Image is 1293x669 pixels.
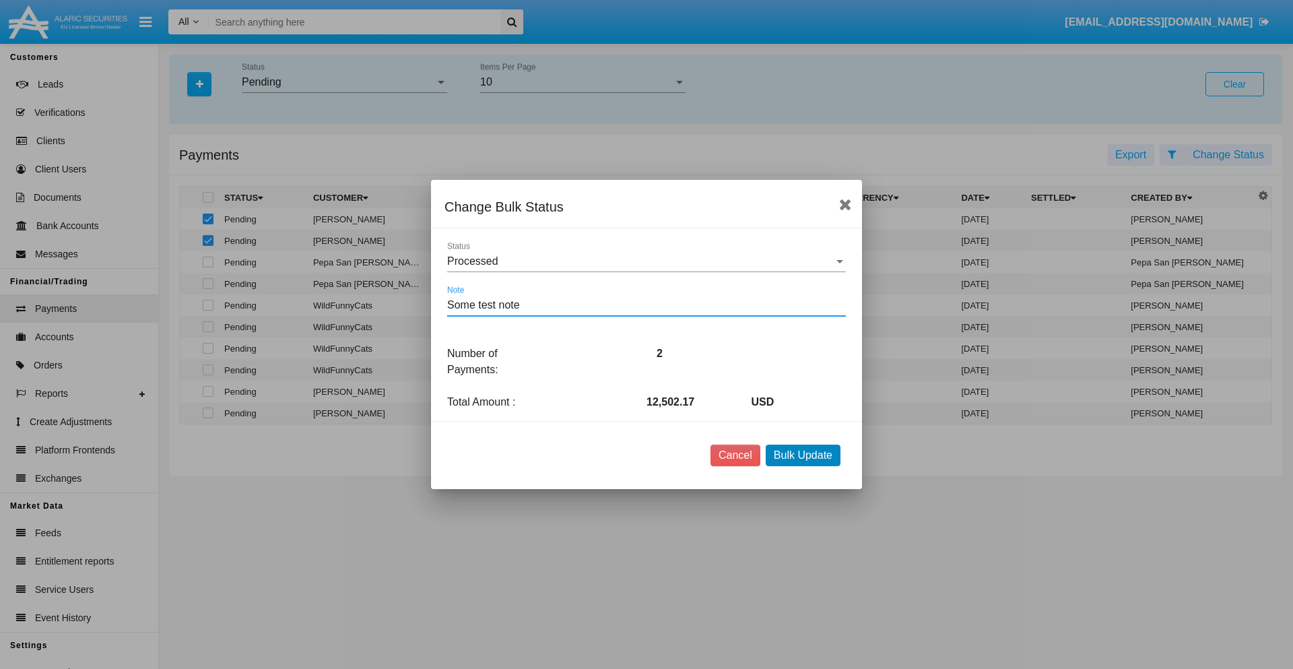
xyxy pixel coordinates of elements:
button: Cancel [710,445,760,466]
span: Processed [447,255,498,267]
div: Change Bulk Status [444,196,849,218]
p: USD [752,394,857,410]
p: Number of Payments: [437,346,542,378]
button: Bulk Update [766,445,840,466]
p: Total Amount : [437,394,542,410]
p: 2 [646,346,752,362]
p: 12,502.17 [646,394,752,410]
